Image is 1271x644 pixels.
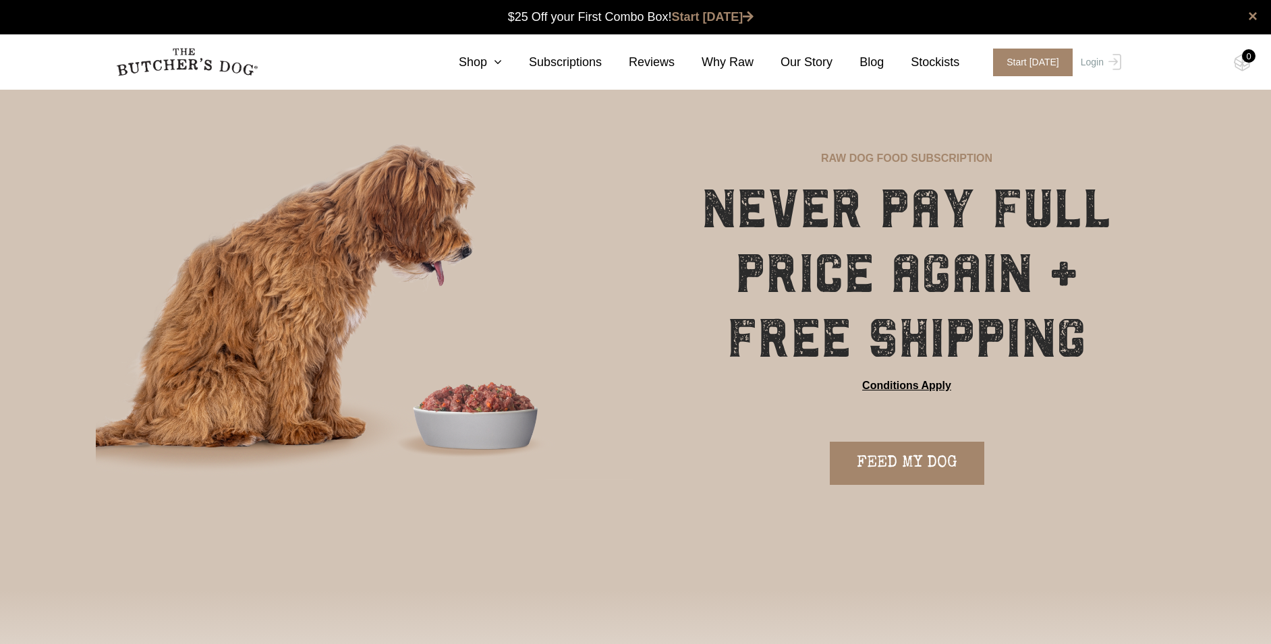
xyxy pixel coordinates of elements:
[821,150,992,167] p: RAW DOG FOOD SUBSCRIPTION
[672,10,754,24] a: Start [DATE]
[862,378,951,394] a: Conditions Apply
[1242,49,1255,63] div: 0
[1077,49,1121,76] a: Login
[1234,54,1251,71] img: TBD_Cart-Empty.png
[96,89,633,536] img: blaze-subscription-hero
[832,53,884,71] a: Blog
[830,442,984,485] a: FEED MY DOG
[1248,8,1258,24] a: close
[980,49,1077,76] a: Start [DATE]
[993,49,1073,76] span: Start [DATE]
[432,53,502,71] a: Shop
[602,53,675,71] a: Reviews
[675,53,754,71] a: Why Raw
[884,53,959,71] a: Stockists
[672,177,1141,371] h1: NEVER PAY FULL PRICE AGAIN + FREE SHIPPING
[502,53,602,71] a: Subscriptions
[754,53,832,71] a: Our Story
